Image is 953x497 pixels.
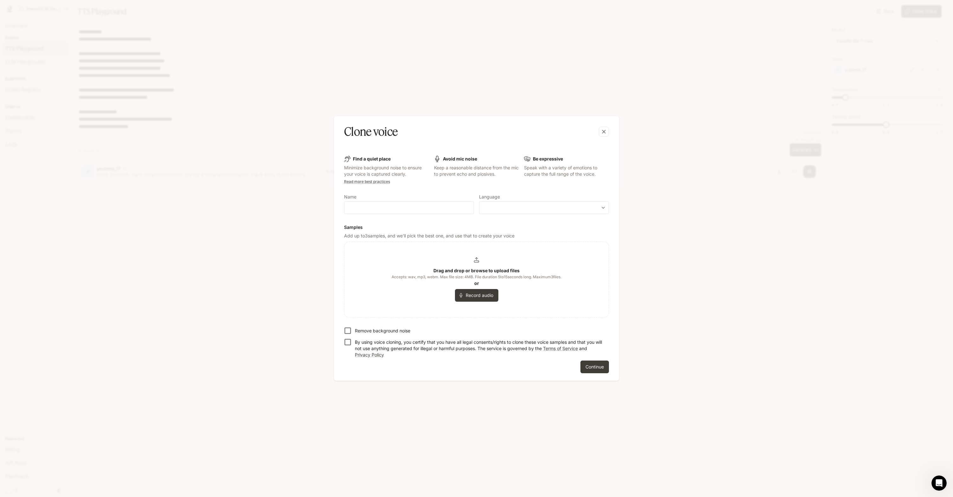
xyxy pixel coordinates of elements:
[355,339,604,358] p: By using voice cloning, you certify that you have all legal consents/rights to clone these voice ...
[474,280,479,286] b: or
[580,361,609,373] button: Continue
[543,346,578,351] a: Terms of Service
[433,268,520,273] b: Drag and drop or browse to upload files
[533,156,563,161] b: Be expressive
[524,165,609,177] p: Speak with a variety of emotions to capture the full range of the voice.
[344,233,609,239] p: Add up to 3 samples, and we'll pick the best one, and use that to create your voice
[479,195,500,199] p: Language
[355,352,384,357] a: Privacy Policy
[434,165,519,177] p: Keep a reasonable distance from the mic to prevent echo and plosives.
[344,224,609,230] h6: Samples
[344,179,390,184] a: Read more best practices
[455,289,498,302] button: Record audio
[353,156,391,161] b: Find a quiet place
[443,156,477,161] b: Avoid mic noise
[392,274,561,280] span: Accepts: wav, mp3, webm. Max file size: 4MB. File duration 5 to 15 seconds long. Maximum 3 files.
[931,475,947,491] iframe: Intercom live chat
[355,328,410,334] p: Remove background noise
[479,204,609,211] div: ​
[344,165,429,177] p: Minimize background noise to ensure your voice is captured clearly.
[344,124,398,140] h5: Clone voice
[344,195,356,199] p: Name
